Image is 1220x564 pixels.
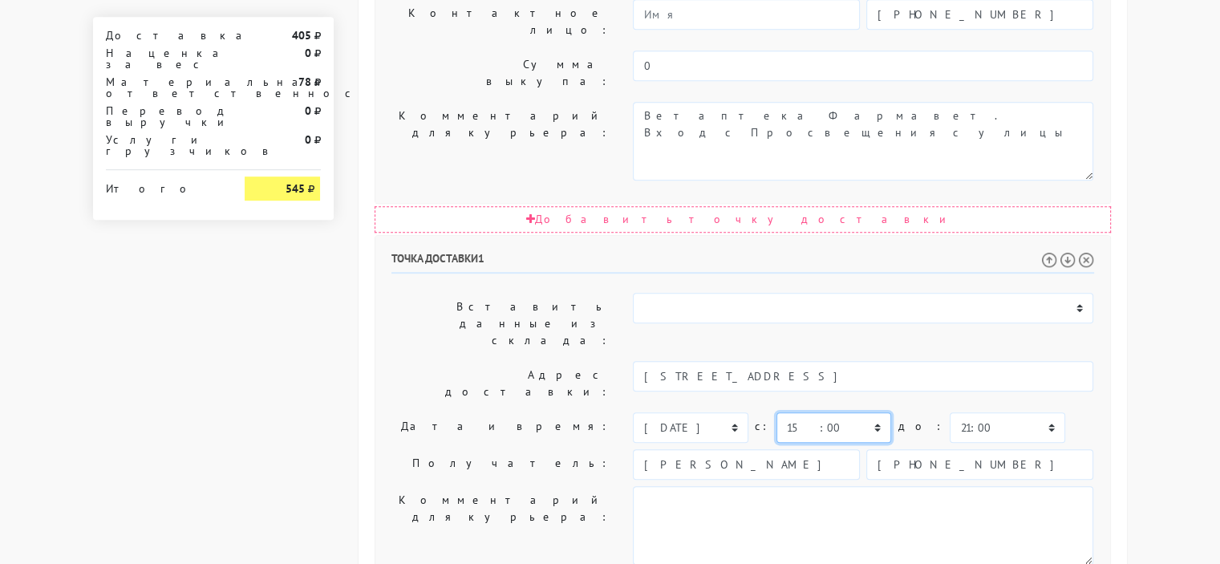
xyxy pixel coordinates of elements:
label: Получатель: [379,449,622,480]
label: Комментарий для курьера: [379,102,622,181]
label: Сумма выкупа: [379,51,622,95]
textarea: Ветаптека Фармавет. Вход с Просвещения с улицы [633,102,1093,181]
label: до: [898,412,943,440]
strong: 545 [285,181,304,196]
label: Адрес доставки: [379,361,622,406]
div: Перевод выручки [94,105,233,128]
div: Доставка [94,30,233,41]
h6: Точка доставки [391,252,1094,274]
div: Добавить точку доставки [375,206,1111,233]
label: Дата и время: [379,412,622,443]
div: Услуги грузчиков [94,134,233,156]
label: Вставить данные из склада: [379,293,622,355]
input: Имя [633,449,860,480]
div: Материальная ответственность [94,76,233,99]
strong: 0 [304,132,310,147]
strong: 78 [298,75,310,89]
div: Итого [106,177,221,194]
span: 1 [478,251,484,266]
div: Наценка за вес [94,47,233,70]
strong: 0 [304,103,310,118]
input: Телефон [866,449,1093,480]
strong: 0 [304,46,310,60]
label: c: [755,412,770,440]
strong: 405 [291,28,310,43]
